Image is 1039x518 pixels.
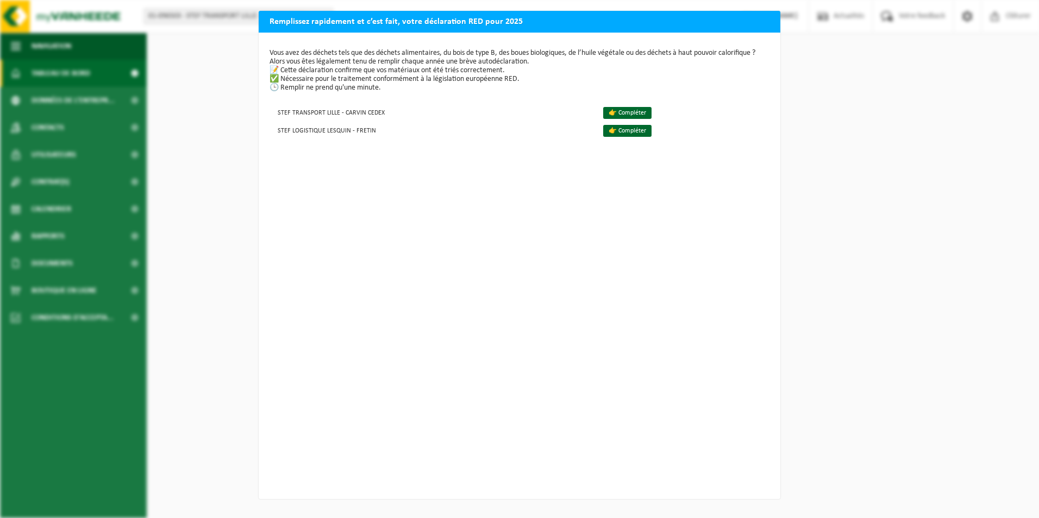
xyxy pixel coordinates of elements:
[259,11,780,31] h2: Remplissez rapidement et c’est fait, votre déclaration RED pour 2025
[270,121,594,139] td: STEF LOGISTIQUE LESQUIN - FRETIN
[270,49,769,92] p: Vous avez des déchets tels que des déchets alimentaires, du bois de type B, des boues biologiques...
[603,107,652,119] a: 👉 Compléter
[270,103,594,121] td: STEF TRANSPORT LILLE - CARVIN CEDEX
[603,125,652,137] a: 👉 Compléter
